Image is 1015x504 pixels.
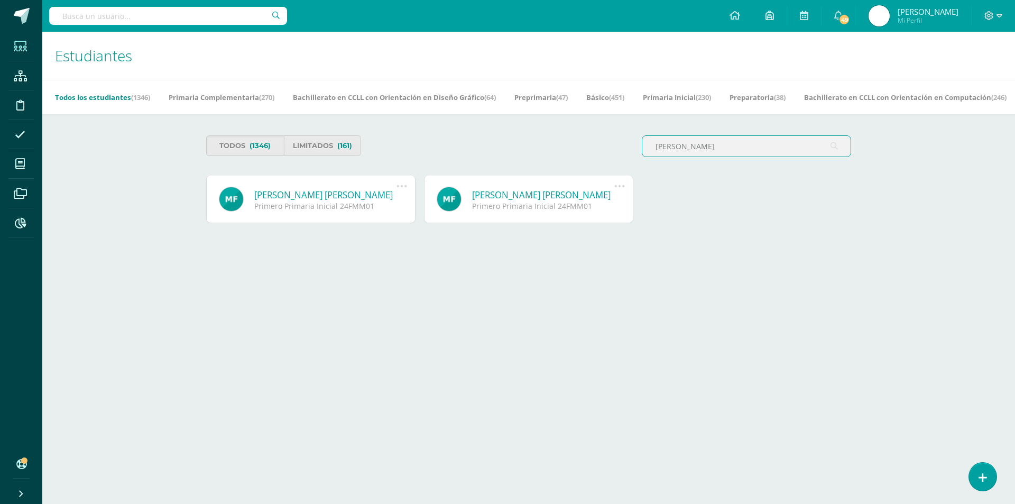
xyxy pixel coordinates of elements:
[774,93,786,102] span: (38)
[55,45,132,66] span: Estudiantes
[254,189,396,201] a: [PERSON_NAME] [PERSON_NAME]
[254,201,396,211] div: Primero Primaria Inicial 24FMM01
[472,201,614,211] div: Primero Primaria Inicial 24FMM01
[642,136,851,157] input: Busca al estudiante aquí...
[730,89,786,106] a: Preparatoria(38)
[556,93,568,102] span: (47)
[169,89,274,106] a: Primaria Complementaria(270)
[49,7,287,25] input: Busca un usuario...
[206,135,284,156] a: Todos(1346)
[696,93,711,102] span: (230)
[991,93,1007,102] span: (246)
[55,89,150,106] a: Todos los estudiantes(1346)
[484,93,496,102] span: (64)
[898,6,958,17] span: [PERSON_NAME]
[284,135,362,156] a: Limitados(161)
[898,16,958,25] span: Mi Perfil
[293,89,496,106] a: Bachillerato en CCLL con Orientación en Diseño Gráfico(64)
[869,5,890,26] img: d000ed20f6d9644579c3948aeb2832cc.png
[259,93,274,102] span: (270)
[337,136,352,155] span: (161)
[609,93,624,102] span: (451)
[131,93,150,102] span: (1346)
[838,14,850,25] span: 49
[586,89,624,106] a: Básico(451)
[250,136,271,155] span: (1346)
[643,89,711,106] a: Primaria Inicial(230)
[472,189,614,201] a: [PERSON_NAME] [PERSON_NAME]
[804,89,1007,106] a: Bachillerato en CCLL con Orientación en Computación(246)
[514,89,568,106] a: Preprimaria(47)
